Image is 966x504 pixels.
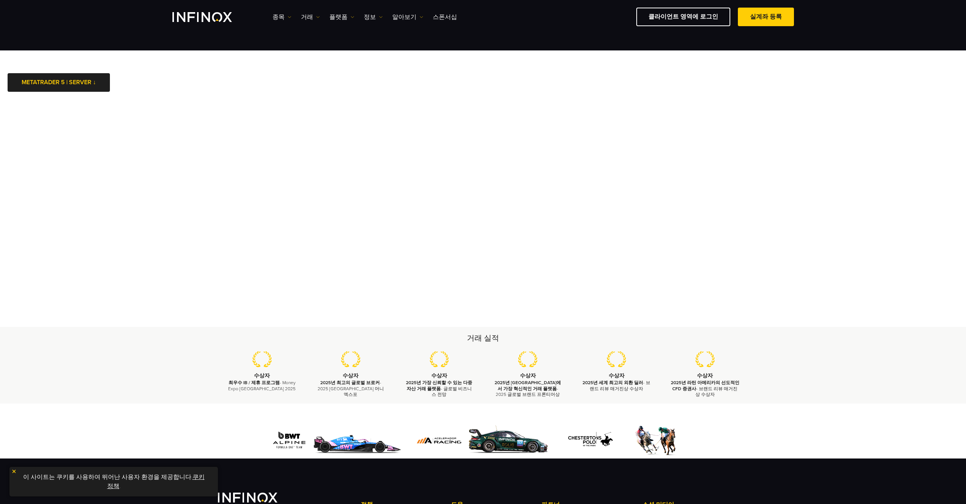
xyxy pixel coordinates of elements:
a: 거래 [301,13,320,22]
strong: 수상자 [520,372,536,379]
strong: 수상자 [343,372,359,379]
p: 이 사이트는 쿠키를 사용하여 뛰어난 사용자 환경을 제공합니다. . [13,471,214,493]
p: - 브랜드 리뷰 매거진상 수상자 [670,380,740,397]
strong: 최우수 IB / 제휴 프로그램 [229,380,280,385]
a: 종목 [272,13,291,22]
a: 클라이언트 영역에 로그인 [636,8,730,26]
strong: 2025년 라틴 아메리카의 선도적인 CFD 증권사 [671,380,739,391]
h2: 거래 실적 [218,333,748,344]
p: - 브랜드 리뷰 매거진상 수상자 [582,380,651,391]
a: 정보 [364,13,383,22]
a: INFINOX Logo [172,12,250,22]
strong: 2025년 최고의 글로벌 브로커 [320,380,380,385]
a: 실계좌 등록 [738,8,794,26]
strong: 수상자 [609,372,625,379]
a: 알아보기 [392,13,423,22]
strong: 수상자 [431,372,447,379]
strong: 2025년 [GEOGRAPHIC_DATA]에서 가장 혁신적인 거래 플랫폼 [495,380,561,391]
p: - 2025 글로벌 브랜드 프론티어상 [493,380,563,397]
strong: 2025년 가장 신뢰할 수 있는 다중 자산 거래 플랫폼 [406,380,472,391]
strong: 2025년 세계 최고의 외환 딜러 [582,380,643,385]
a: 스폰서십 [433,13,457,22]
p: - Money Expo [GEOGRAPHIC_DATA] 2025 [227,380,297,391]
img: yellow close icon [11,469,17,474]
p: - 2025 [GEOGRAPHIC_DATA] 머니 엑스포 [316,380,385,397]
a: 플랫폼 [329,13,354,22]
p: - 글로벌 비즈니스 전망 [404,380,474,397]
a: METATRADER 5 | SERVER ↓ [8,73,110,92]
strong: 수상자 [254,372,270,379]
strong: 수상자 [697,372,713,379]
